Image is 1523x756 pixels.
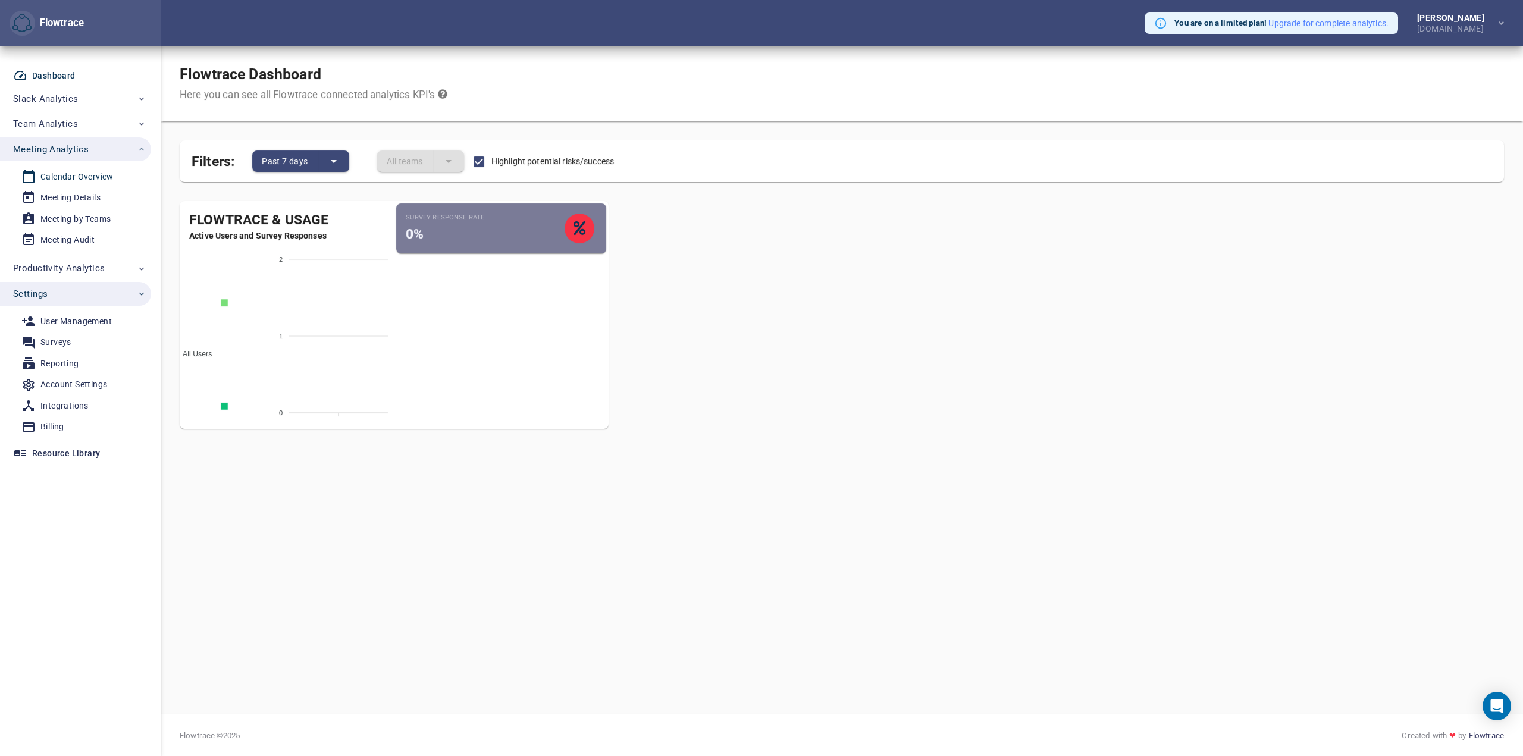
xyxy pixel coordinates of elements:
div: Meeting Audit [40,233,95,247]
span: Filters: [192,146,234,172]
div: Billing [40,419,64,434]
div: Calendar Overview [40,170,114,184]
small: Survey Response Rate [406,213,565,222]
span: Highlight potential risks/success [491,155,614,168]
div: [PERSON_NAME] [1417,14,1489,22]
tspan: 2 [279,256,283,263]
span: Team Analytics [13,116,78,131]
span: Flowtrace © 2025 [180,730,240,741]
tspan: 1 [279,332,283,340]
div: Flowtrace [35,16,84,30]
a: Flowtrace [1469,730,1504,741]
div: Surveys [40,335,71,350]
div: split button [252,150,349,172]
button: Upgrade for complete analytics. [1268,17,1389,29]
div: User Management [40,314,112,329]
button: Flowtrace [10,11,35,36]
span: All Users [174,350,212,358]
div: Dashboard [32,68,76,83]
div: Flowtrace & Usage [180,211,394,230]
span: Slack Analytics [13,91,78,106]
span: ❤ [1447,730,1458,741]
tspan: 0 [279,409,283,416]
div: Account Settings [40,377,107,392]
div: Open Intercom Messenger [1483,692,1511,720]
div: Flowtrace [10,11,84,36]
strong: You are on a limited plan! [1174,18,1267,27]
span: Meeting Analytics [13,142,89,157]
div: Meeting Details [40,190,101,205]
span: Active Users and Survey Responses [180,230,394,241]
span: Productivity Analytics [13,261,105,276]
span: Settings [13,286,48,302]
button: Past 7 days [252,150,318,172]
div: Here you can see all Flowtrace connected analytics KPI's [180,88,447,102]
div: Meeting by Teams [40,212,111,227]
div: Integrations [40,399,89,413]
div: Reporting [40,356,79,371]
img: Flowtrace [12,14,32,33]
h1: Flowtrace Dashboard [180,65,447,83]
span: by [1458,730,1466,741]
div: [DOMAIN_NAME] [1417,22,1489,33]
span: Past 7 days [262,154,308,168]
button: [PERSON_NAME][DOMAIN_NAME] [1398,10,1513,36]
div: split button [377,150,464,172]
div: Resource Library [32,446,100,461]
div: Created with [1402,730,1504,741]
span: 0% [406,226,424,242]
